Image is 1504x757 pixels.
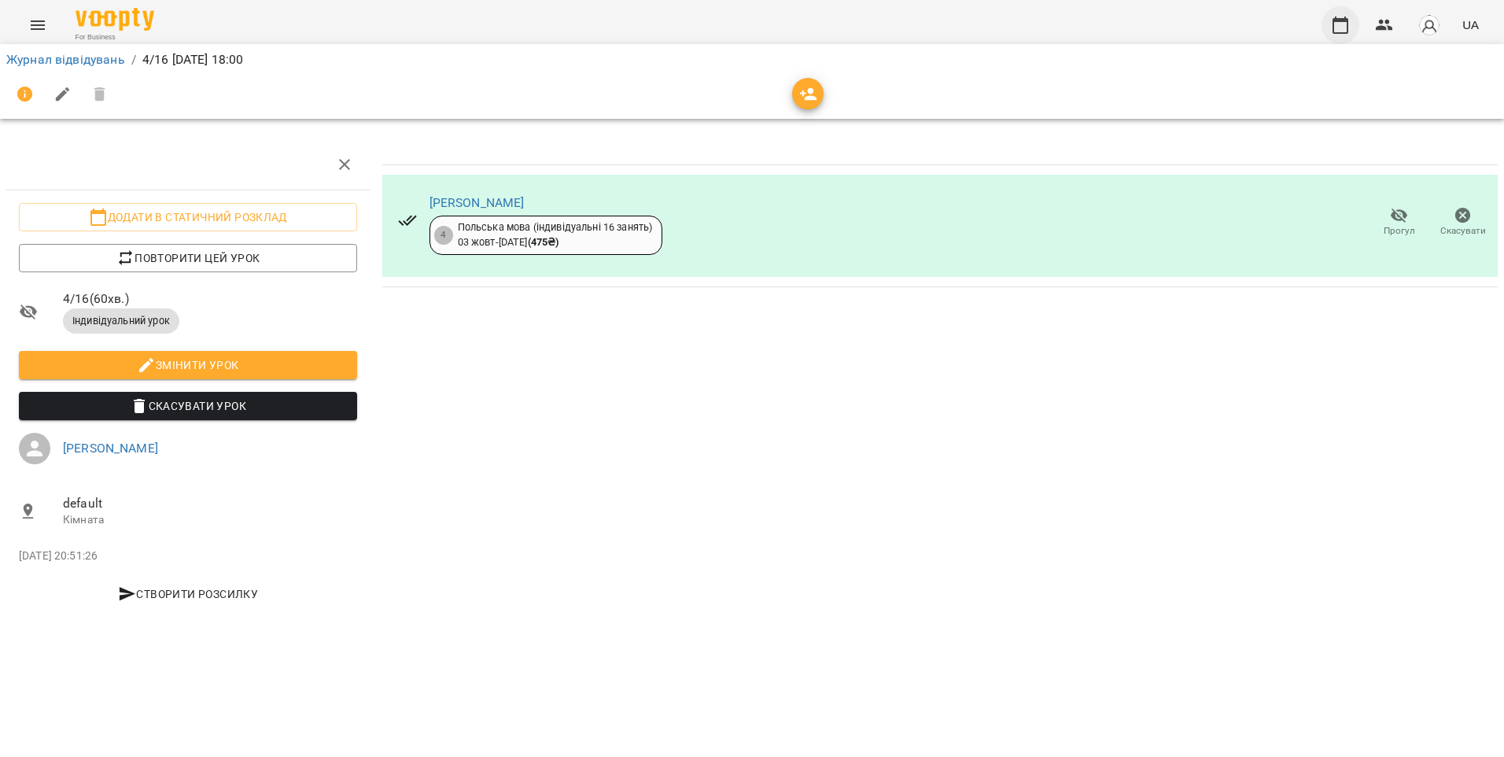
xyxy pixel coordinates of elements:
b: ( 475 ₴ ) [528,236,559,248]
button: Скасувати Урок [19,392,357,420]
button: UA [1456,10,1485,39]
li: / [131,50,136,69]
span: Змінити урок [31,356,345,375]
button: Змінити урок [19,351,357,379]
span: UA [1462,17,1479,33]
img: Voopty Logo [76,8,154,31]
p: [DATE] 20:51:26 [19,548,357,564]
div: 4 [434,226,453,245]
p: Кімната [63,512,357,528]
button: Створити розсилку [19,580,357,608]
button: Menu [19,6,57,44]
span: For Business [76,32,154,42]
a: [PERSON_NAME] [63,441,158,456]
span: Індивідуальний урок [63,314,179,328]
button: Додати в статичний розклад [19,203,357,231]
p: 4/16 [DATE] 18:00 [142,50,244,69]
span: Повторити цей урок [31,249,345,268]
nav: breadcrumb [6,50,1498,69]
button: Прогул [1367,201,1431,245]
span: Створити розсилку [25,585,351,604]
button: Скасувати [1431,201,1495,245]
a: Журнал відвідувань [6,52,125,67]
a: [PERSON_NAME] [429,195,525,210]
button: Повторити цей урок [19,244,357,272]
span: Прогул [1384,224,1415,238]
img: avatar_s.png [1418,14,1440,36]
span: default [63,494,357,513]
span: 4/16 ( 60 хв. ) [63,290,357,308]
div: Польська мова (індивідуальні 16 занять) 03 жовт - [DATE] [458,220,653,249]
span: Додати в статичний розклад [31,208,345,227]
span: Скасувати [1440,224,1486,238]
span: Скасувати Урок [31,397,345,415]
